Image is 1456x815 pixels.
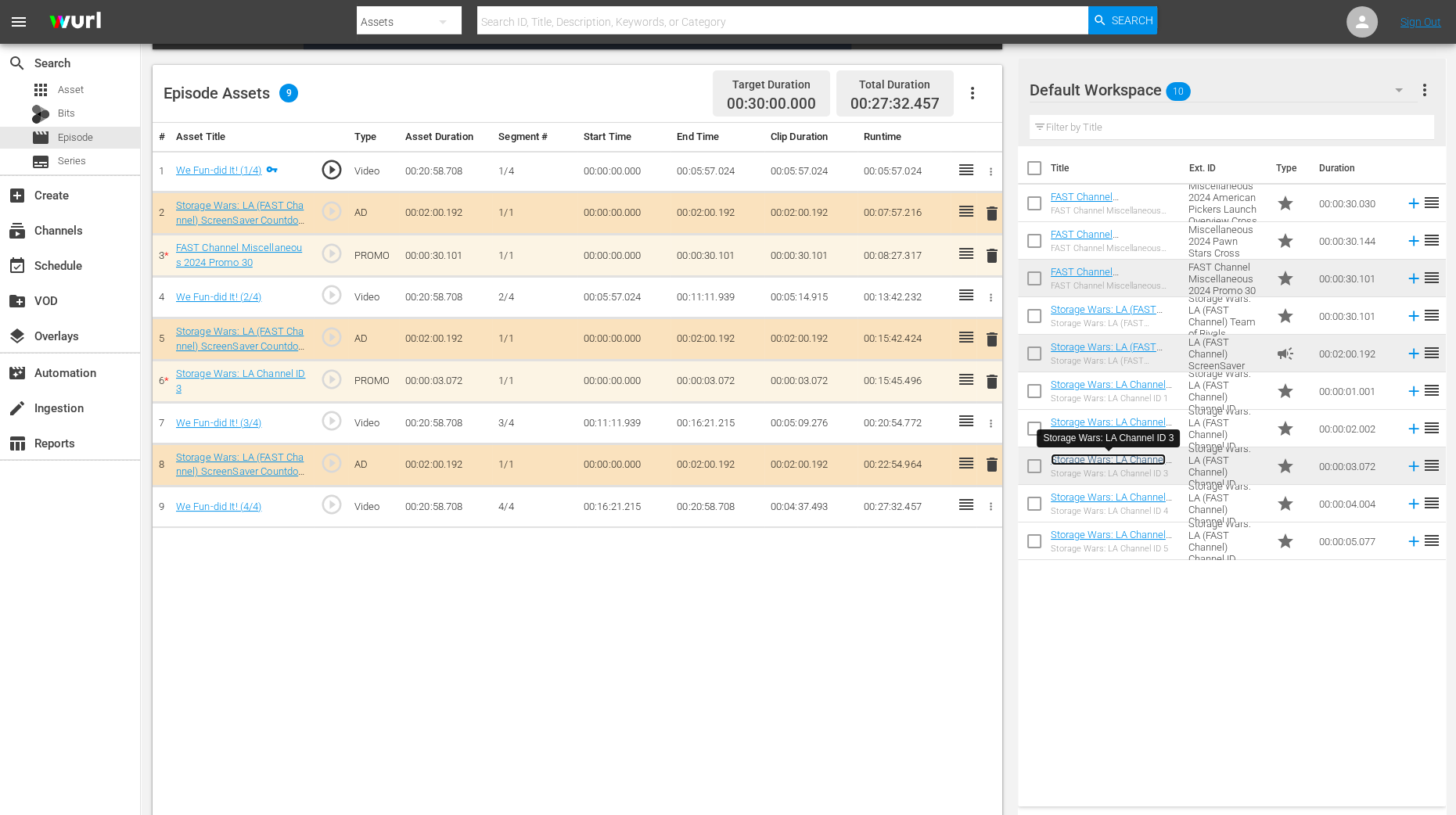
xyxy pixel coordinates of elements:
span: Promo [1276,232,1295,250]
td: PROMO [348,361,399,403]
a: Storage Wars: LA (FAST Channel) ScreenSaver Countdown 120 [1051,341,1163,376]
a: Storage Wars: LA Channel ID 5 [1051,529,1172,552]
td: 00:16:21.215 [670,403,764,444]
td: Storage Wars: LA (FAST Channel) Channel ID [1182,372,1269,410]
td: 1/1 [492,318,577,361]
span: delete [983,246,1001,265]
td: FAST Channel Miscellaneous 2024 Promo 30 [1182,260,1269,297]
span: Overlays [8,327,27,346]
a: Storage Wars: LA (FAST Channel) ScreenSaver Countdown 120 [176,199,307,240]
td: 00:02:00.192 [670,318,764,361]
td: Storage Wars: LA (FAST Channel) Channel ID [1182,485,1269,522]
button: delete [983,244,1001,267]
td: 00:02:00.192 [670,192,764,235]
span: Episode [58,130,93,145]
span: play_circle_outline [320,199,343,223]
td: FAST Channel Miscellaneous 2024 Pawn Stars Cross Channel [1182,222,1269,260]
th: Type [348,123,399,152]
td: 00:02:00.192 [399,318,492,361]
td: 9 [153,486,170,528]
span: play_circle_outline [320,242,343,265]
span: play_circle_outline [320,325,343,349]
td: 00:20:58.708 [399,151,492,192]
div: Storage Wars: LA Channel ID 5 [1051,544,1177,554]
a: We Fun-did It! (3/4) [176,417,262,429]
td: 00:20:54.772 [857,403,951,444]
div: Storage Wars: LA Channel ID 3 [1051,469,1177,479]
td: 00:20:58.708 [399,403,492,444]
span: play_circle_outline [320,409,343,433]
span: play_circle_outline [320,283,343,307]
th: Ext. ID [1180,146,1267,190]
span: Promo [1276,419,1295,438]
span: reorder [1422,306,1441,325]
td: 00:00:04.004 [1313,485,1399,522]
span: reorder [1422,343,1441,362]
span: Bits [58,106,75,121]
td: 00:20:58.708 [670,486,764,528]
span: delete [983,372,1001,391]
td: 00:00:02.002 [1313,410,1399,447]
td: 3 [153,235,170,277]
button: Play [304,26,335,49]
button: Search [1088,6,1157,34]
span: Asset [58,82,84,98]
td: 1/1 [492,235,577,277]
span: reorder [1422,456,1441,475]
div: FAST Channel Miscellaneous 2024 Promo 30 [1051,281,1177,291]
div: Total Duration [850,74,940,95]
span: 10 [1166,75,1191,108]
span: reorder [1422,494,1441,512]
span: delete [983,204,1001,223]
svg: Add to Episode [1405,495,1422,512]
div: FAST Channel Miscellaneous 2024 American Pickers Launch Overview Cross Channel [1051,206,1177,216]
a: Storage Wars: LA (FAST Channel) ScreenSaver Countdown 120 [176,451,307,492]
td: 00:02:00.192 [764,318,857,361]
div: FAST Channel Miscellaneous 2024 Pawn Stars Cross Channel [1051,243,1177,253]
td: Video [348,403,399,444]
a: Sign Out [1400,16,1441,28]
span: play_circle_outline [320,493,343,516]
span: Promo [1276,307,1295,325]
div: Bits [31,105,50,124]
td: Storage Wars: LA (FAST Channel) Channel ID [1182,447,1269,485]
span: play_circle_outline [320,158,343,181]
span: star [1276,269,1295,288]
a: We Fun-did It! (4/4) [176,501,262,512]
span: reorder [1422,231,1441,250]
td: 1/4 [492,151,577,192]
span: delete [983,330,1001,349]
th: End Time [670,123,764,152]
td: 00:00:30.101 [764,235,857,277]
span: Asset [31,81,50,99]
th: Runtime [857,123,951,152]
td: 00:20:58.708 [399,486,492,528]
a: FAST Channel Miscellaneous 2024 American Pickers Launch Overview Cross Channel [1051,191,1164,238]
span: VOD [8,292,27,311]
span: Search [8,54,27,73]
td: 00:00:00.000 [577,151,670,192]
span: Promo [1276,382,1295,400]
span: 00:30:00.000 [727,95,816,113]
button: Captions [726,26,757,49]
td: Video [348,277,399,318]
a: We Fun-did It! (1/4) [176,164,262,176]
td: 00:00:00.000 [577,443,670,486]
td: 00:02:00.192 [670,443,764,486]
button: delete [983,370,1001,393]
span: reorder [1422,193,1441,212]
span: Promo [1276,457,1295,476]
span: Schedule [8,257,27,275]
span: reorder [1422,531,1441,550]
td: 00:15:42.424 [857,318,951,361]
th: Start Time [577,123,670,152]
svg: Add to Episode [1405,533,1422,550]
td: 00:00:30.101 [1313,260,1399,297]
a: Storage Wars: LA Channel ID 4 [1051,491,1166,515]
a: Storage Wars: LA Channel ID 1 [1051,379,1172,402]
td: 1/1 [492,192,577,235]
td: 00:05:14.915 [764,277,857,318]
th: Type [1267,146,1310,190]
a: Storage Wars: LA Channel ID 2 [1051,416,1172,440]
span: 9 [279,84,298,102]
